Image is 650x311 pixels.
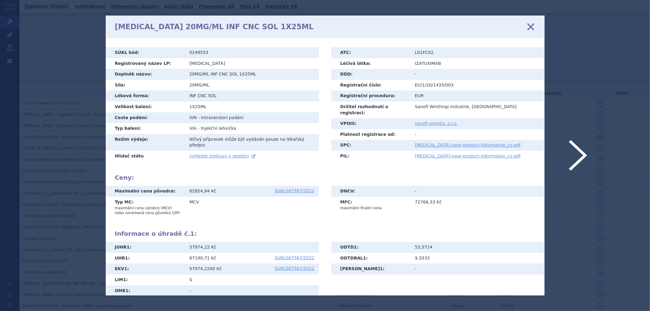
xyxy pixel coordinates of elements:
[331,101,410,118] th: Držitel rozhodnutí o registraci:
[185,274,319,285] td: S
[185,101,319,112] td: 1X25ML
[125,256,128,260] span: 1
[185,134,319,151] td: léčivý přípravek může být vydáván pouze na lékařský předpis
[127,245,130,249] span: 1
[106,101,185,112] th: Velikost balení:
[331,253,410,264] th: ODTDBAL :
[106,90,185,101] th: Léková forma:
[106,263,185,274] th: EKV :
[363,256,366,260] span: 1
[331,58,410,69] th: Léčivá látka:
[410,90,545,101] td: EUR
[124,266,127,271] span: 1
[115,230,535,237] h2: Informace o úhradě č. :
[410,129,545,140] td: -
[185,197,319,218] td: MCV
[275,266,314,270] a: SUKLS67567/2022
[275,189,314,193] a: SUKLS67567/2022
[190,154,249,158] span: vyhledat smlouvy v registru
[331,47,410,58] th: ATC:
[415,143,521,147] a: [MEDICAL_DATA]-epar-product-information_cs.pdf
[331,118,410,129] th: VPOIS:
[106,58,185,69] th: Registrovaný název LP:
[331,140,410,151] th: SPC:
[190,154,257,158] a: vyhledat smlouvy v registru
[331,186,410,197] th: DNCV:
[410,101,545,118] td: Sanofi Winthrop Industrie, [GEOGRAPHIC_DATA]
[190,256,216,260] span: 67190,71 Kč
[354,245,357,249] span: 1
[331,69,410,80] th: DDD:
[106,112,185,123] th: Cesta podání:
[106,274,185,285] th: LIM :
[198,115,200,120] span: -
[415,121,458,126] a: sanofi-aventis, s.r.o.
[526,22,535,31] a: zavřít
[185,285,319,296] td: -
[106,242,185,253] th: JUHR :
[106,151,185,162] th: Hlídač státu
[185,58,319,69] td: [MEDICAL_DATA]
[410,186,545,197] td: -
[331,80,410,91] th: Registrační číslo:
[126,288,129,293] span: 1
[106,285,185,296] th: OME :
[331,90,410,101] th: Registrační procedura:
[106,253,185,264] th: UHR :
[190,115,197,120] span: IVN
[106,80,185,91] th: Síla:
[340,206,406,210] p: maximální finální cena
[410,263,545,274] td: -
[123,277,126,282] span: 1
[185,69,319,80] td: 20MG/ML INF CNC SOL 1X25ML
[415,154,521,158] a: [MEDICAL_DATA]-epar-product-information_cs.pdf
[185,90,319,101] td: INF CNC SOL
[380,266,383,271] span: 1
[115,23,314,31] h1: [MEDICAL_DATA] 20MG/ML INF CNC SOL 1X25ML
[185,47,319,58] td: 0249553
[410,242,545,253] td: 53,5714
[190,189,216,193] span: 62854,84 Kč
[275,256,314,260] a: SUKLS67567/2022
[410,253,545,264] td: 9,3333
[331,151,410,162] th: PIL:
[106,69,185,80] th: Doplněk názvu:
[185,80,319,91] td: 20MG/ML
[190,126,197,131] span: VIA
[201,115,243,120] span: Intravenózní podání
[106,134,185,151] th: Režim výdeje:
[106,186,185,197] th: Maximální cena původce:
[198,126,199,131] span: -
[331,197,410,213] th: MFC:
[106,47,185,58] th: SÚKL kód:
[410,47,545,58] td: L01FC02
[185,242,319,253] td: 57974,22 Kč
[190,266,222,271] span: 57974,2200 Kč
[190,230,194,237] span: 1
[331,129,410,140] th: Platnost registrace od:
[115,174,535,181] h2: Ceny:
[410,197,545,213] td: 72766,33 Kč
[331,263,410,274] th: [PERSON_NAME] :
[106,123,185,134] th: Typ balení:
[410,80,545,91] td: EU/1/20/1435/003
[106,197,185,218] th: Typ MC:
[331,242,410,253] th: ODTD :
[410,58,545,69] td: IZATUXIMAB
[410,69,545,80] td: -
[115,206,180,215] p: maximální cena výrobce (MCV) nebo oznámená cena původce (OP)
[201,126,236,131] span: Injekční lahvička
